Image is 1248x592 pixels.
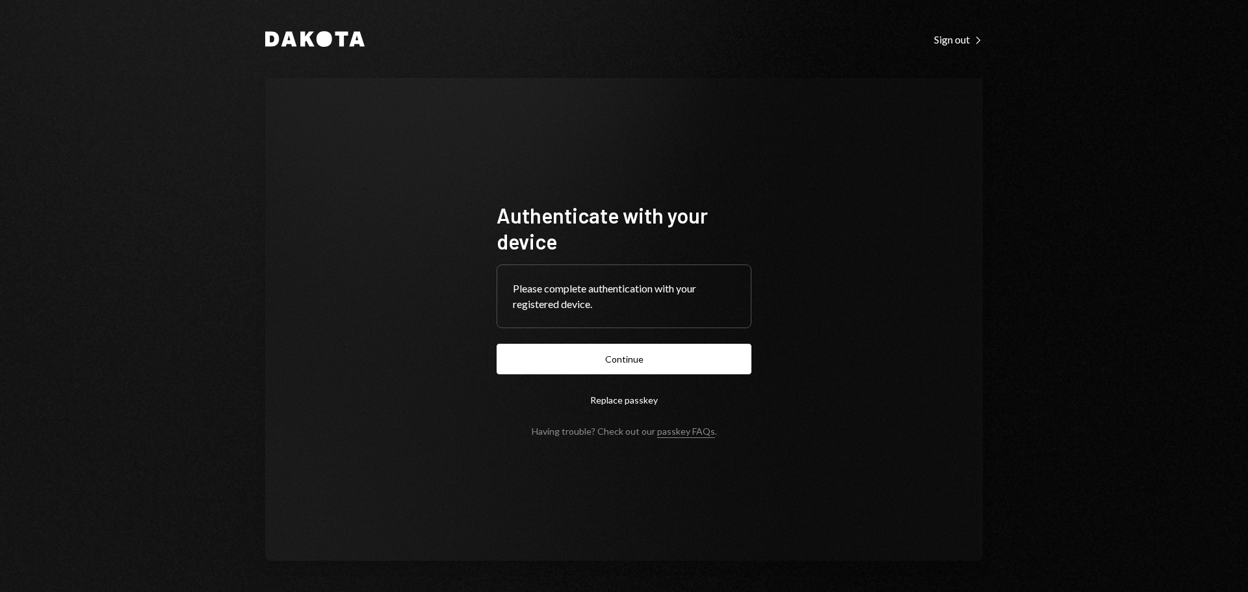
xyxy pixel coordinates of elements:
[657,426,715,438] a: passkey FAQs
[513,281,735,312] div: Please complete authentication with your registered device.
[497,202,751,254] h1: Authenticate with your device
[497,344,751,374] button: Continue
[934,32,983,46] a: Sign out
[532,426,717,437] div: Having trouble? Check out our .
[934,33,983,46] div: Sign out
[497,385,751,415] button: Replace passkey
